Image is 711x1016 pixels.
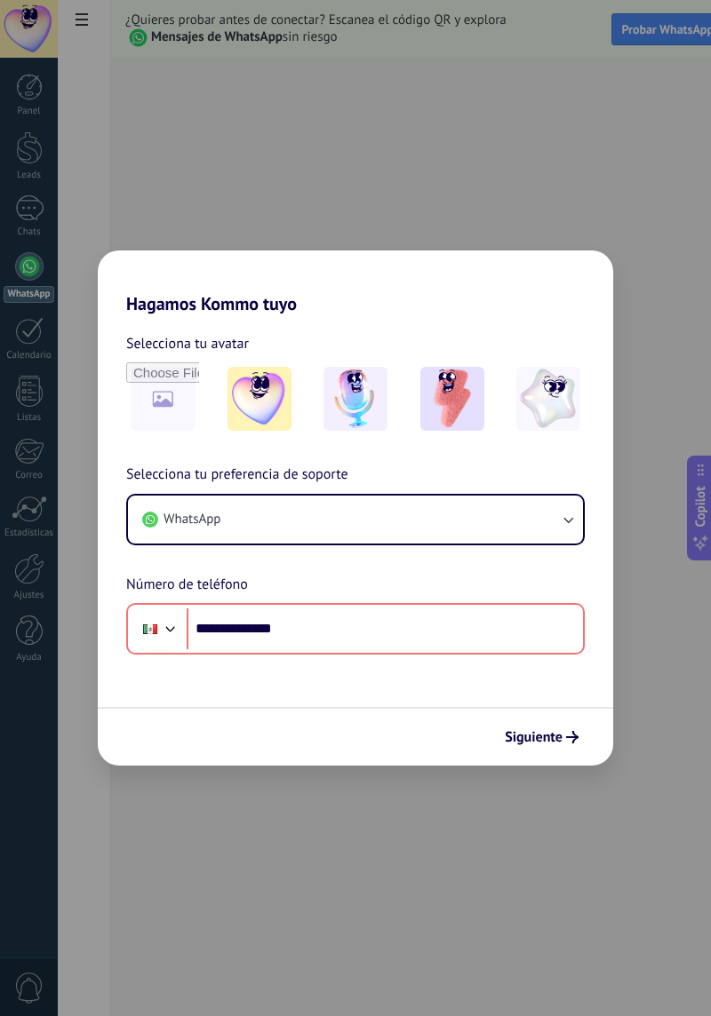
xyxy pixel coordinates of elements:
[128,496,583,544] button: WhatsApp
[164,511,220,528] span: WhatsApp
[497,722,587,752] button: Siguiente
[98,250,613,314] h2: Hagamos Kommo tuyo
[516,367,580,431] img: -4.jpeg
[126,574,248,597] span: Número de teléfono
[126,464,348,487] span: Selecciona tu preferencia de soporte
[420,367,484,431] img: -3.jpeg
[505,731,563,743] span: Siguiente
[324,367,387,431] img: -2.jpeg
[133,610,167,647] div: Mexico: + 52
[126,332,249,355] span: Selecciona tu avatar
[228,367,292,431] img: -1.jpeg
